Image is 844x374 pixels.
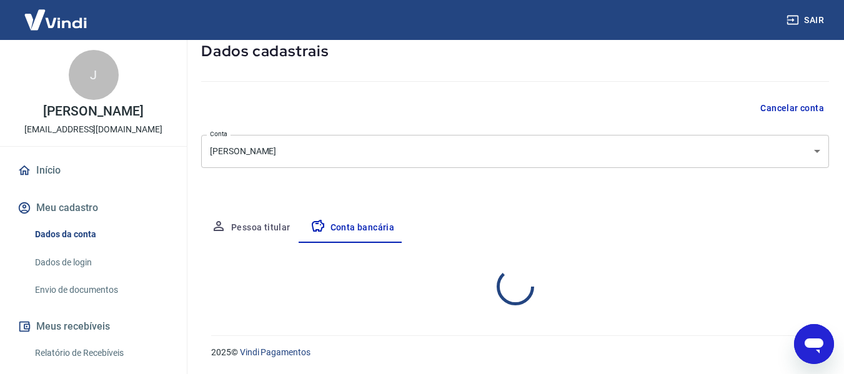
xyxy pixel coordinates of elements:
[15,313,172,340] button: Meus recebíveis
[30,222,172,247] a: Dados da conta
[30,277,172,303] a: Envio de documentos
[210,129,227,139] label: Conta
[69,50,119,100] div: J
[43,105,143,118] p: [PERSON_NAME]
[240,347,310,357] a: Vindi Pagamentos
[201,135,829,168] div: [PERSON_NAME]
[30,340,172,366] a: Relatório de Recebíveis
[300,213,405,243] button: Conta bancária
[201,41,829,61] h5: Dados cadastrais
[784,9,829,32] button: Sair
[211,346,814,359] p: 2025 ©
[794,324,834,364] iframe: Botão para abrir a janela de mensagens
[15,194,172,222] button: Meu cadastro
[201,213,300,243] button: Pessoa titular
[755,97,829,120] button: Cancelar conta
[24,123,162,136] p: [EMAIL_ADDRESS][DOMAIN_NAME]
[15,1,96,39] img: Vindi
[15,157,172,184] a: Início
[30,250,172,275] a: Dados de login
